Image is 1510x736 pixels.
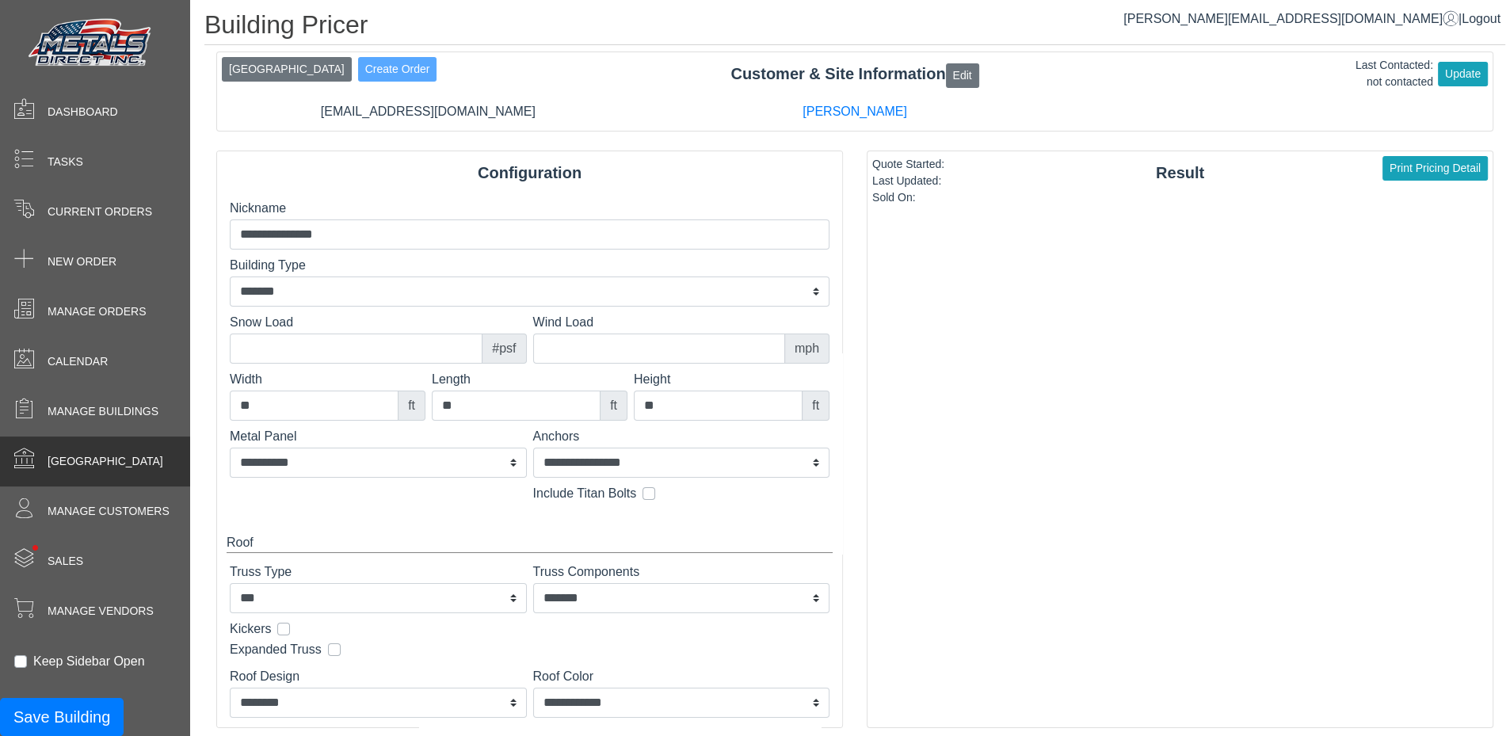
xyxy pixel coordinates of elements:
[533,484,637,503] label: Include Titan Bolts
[1123,12,1459,25] a: [PERSON_NAME][EMAIL_ADDRESS][DOMAIN_NAME]
[230,620,271,639] label: Kickers
[215,102,642,121] div: [EMAIL_ADDRESS][DOMAIN_NAME]
[432,370,627,389] label: Length
[230,667,527,686] label: Roof Design
[482,334,526,364] div: #psf
[533,427,830,446] label: Anchors
[204,10,1505,45] h1: Building Pricer
[230,427,527,446] label: Metal Panel
[48,353,108,370] span: Calendar
[48,603,154,620] span: Manage Vendors
[48,503,170,520] span: Manage Customers
[230,562,527,582] label: Truss Type
[48,154,83,170] span: Tasks
[802,391,829,421] div: ft
[803,105,907,118] a: [PERSON_NAME]
[230,199,829,218] label: Nickname
[872,189,944,206] div: Sold On:
[600,391,627,421] div: ft
[222,57,352,82] button: [GEOGRAPHIC_DATA]
[217,62,1493,87] div: Customer & Site Information
[15,522,55,574] span: •
[217,161,842,185] div: Configuration
[867,161,1493,185] div: Result
[533,562,830,582] label: Truss Components
[1462,12,1500,25] span: Logout
[230,313,527,332] label: Snow Load
[1123,10,1500,29] div: |
[48,303,146,320] span: Manage Orders
[533,667,830,686] label: Roof Color
[1356,57,1433,90] div: Last Contacted: not contacted
[1438,62,1488,86] button: Update
[230,370,425,389] label: Width
[48,254,116,270] span: New Order
[872,173,944,189] div: Last Updated:
[227,533,833,553] div: Roof
[398,391,425,421] div: ft
[946,63,979,88] button: Edit
[48,453,163,470] span: [GEOGRAPHIC_DATA]
[1382,156,1488,181] button: Print Pricing Detail
[634,370,829,389] label: Height
[230,256,829,275] label: Building Type
[48,104,118,120] span: Dashboard
[48,553,83,570] span: Sales
[48,204,152,220] span: Current Orders
[784,334,829,364] div: mph
[533,313,830,332] label: Wind Load
[872,156,944,173] div: Quote Started:
[33,652,145,671] label: Keep Sidebar Open
[48,403,158,420] span: Manage Buildings
[24,14,158,73] img: Metals Direct Inc Logo
[230,640,322,659] label: Expanded Truss
[358,57,437,82] button: Create Order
